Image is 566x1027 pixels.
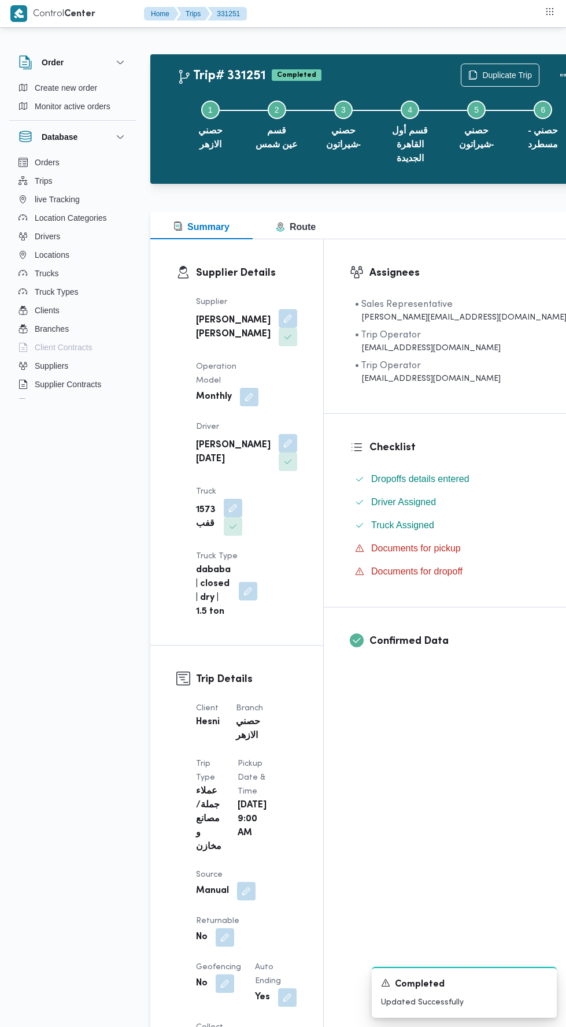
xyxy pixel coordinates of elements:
[35,229,60,243] span: Drivers
[408,105,412,114] span: 4
[196,715,220,729] b: Hesni
[14,301,132,320] button: Clients
[14,97,132,116] button: Monitor active orders
[310,87,376,161] button: حصني -شيراتون
[253,124,301,151] span: قسم عين شمس
[35,174,53,188] span: Trips
[196,977,208,991] b: No
[196,553,238,560] span: Truck Type
[277,72,316,79] b: Completed
[186,124,234,151] span: حصني الازهر
[176,7,210,21] button: Trips
[9,153,136,403] div: Database
[355,342,501,354] div: [EMAIL_ADDRESS][DOMAIN_NAME]
[35,192,80,206] span: live Tracking
[453,124,501,151] span: حصني -شيراتون
[14,375,132,394] button: Supplier Contracts
[196,930,208,944] b: No
[35,377,101,391] span: Supplier Contracts
[276,222,316,232] span: Route
[386,124,434,165] span: قسم أول القاهرة الجديدة
[14,172,132,190] button: Trips
[371,495,436,509] span: Driver Assigned
[14,357,132,375] button: Suppliers
[355,373,501,385] div: [EMAIL_ADDRESS][DOMAIN_NAME]
[196,390,232,404] b: Monthly
[35,266,58,280] span: Trucks
[461,64,539,87] button: Duplicate Trip
[42,55,64,69] h3: Order
[35,211,107,225] span: Location Categories
[42,130,77,144] h3: Database
[371,565,463,579] span: Documents for dropoff
[196,672,297,687] h3: Trip Details
[14,283,132,301] button: Truck Types
[14,394,132,412] button: Devices
[14,153,132,172] button: Orders
[196,423,219,431] span: Driver
[196,314,271,342] b: [PERSON_NAME] [PERSON_NAME]
[238,760,265,795] span: Pickup date & time
[35,340,93,354] span: Client Contracts
[196,760,215,781] span: Trip Type
[371,542,461,555] span: Documents for pickup
[355,328,501,342] div: • Trip Operator
[14,209,132,227] button: Location Categories
[10,5,27,22] img: X8yXhbKr1z7QwAAAABJRU5ErkJggg==
[35,303,60,317] span: Clients
[208,7,247,21] button: 331251
[144,7,179,21] button: Home
[196,563,231,619] b: dababa | closed | dry | 1.5 ton
[355,359,501,373] div: • Trip Operator
[35,155,60,169] span: Orders
[238,799,267,840] b: [DATE] 9:00 AM
[275,105,279,114] span: 2
[196,265,297,281] h3: Supplier Details
[319,124,367,151] span: حصني -شيراتون
[355,359,501,385] span: • Trip Operator ragab.mohamed@illa.com.eg
[371,474,469,484] span: Dropoffs details entered
[196,884,229,898] b: Manual
[19,55,127,69] button: Order
[14,227,132,246] button: Drivers
[371,518,434,532] span: Truck Assigned
[14,246,132,264] button: Locations
[371,520,434,530] span: Truck Assigned
[14,338,132,357] button: Client Contracts
[14,79,132,97] button: Create new order
[371,543,461,553] span: Documents for pickup
[381,977,547,992] div: Notification
[35,322,69,336] span: Branches
[208,105,213,114] span: 1
[196,363,236,384] span: Operation Model
[196,963,241,971] span: Geofencing
[14,190,132,209] button: live Tracking
[196,871,223,878] span: Source
[395,978,445,992] span: Completed
[35,99,110,113] span: Monitor active orders
[371,566,463,576] span: Documents for dropoff
[482,68,532,82] span: Duplicate Trip
[196,298,227,306] span: Supplier
[341,105,346,114] span: 3
[9,79,136,120] div: Order
[35,285,78,299] span: Truck Types
[177,69,266,84] h2: Trip# 331251
[371,497,436,507] span: Driver Assigned
[35,248,69,262] span: Locations
[381,996,547,1009] p: Updated Successfully
[371,472,469,486] span: Dropoffs details entered
[377,87,443,175] button: قسم أول القاهرة الجديدة
[443,87,510,161] button: حصني -شيراتون
[474,105,479,114] span: 5
[255,963,281,985] span: Auto Ending
[243,87,310,161] button: قسم عين شمس
[14,320,132,338] button: Branches
[255,991,270,1004] b: Yes
[173,222,230,232] span: Summary
[196,503,216,531] b: 1573 قفب
[14,264,132,283] button: Trucks
[196,917,239,925] span: Returnable
[196,705,219,712] span: Client
[355,328,501,354] span: • Trip Operator kema@illa.com.eg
